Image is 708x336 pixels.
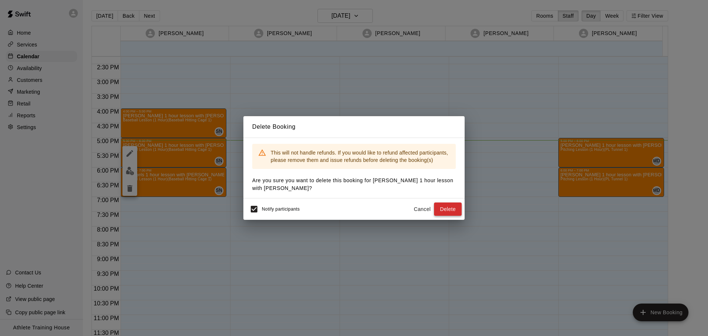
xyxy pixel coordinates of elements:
[434,202,462,216] button: Delete
[271,146,450,167] div: This will not handle refunds. If you would like to refund affected participants, please remove th...
[243,116,465,138] h2: Delete Booking
[262,207,300,212] span: Notify participants
[410,202,434,216] button: Cancel
[252,177,456,192] p: Are you sure you want to delete this booking for [PERSON_NAME] 1 hour lesson with [PERSON_NAME] ?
